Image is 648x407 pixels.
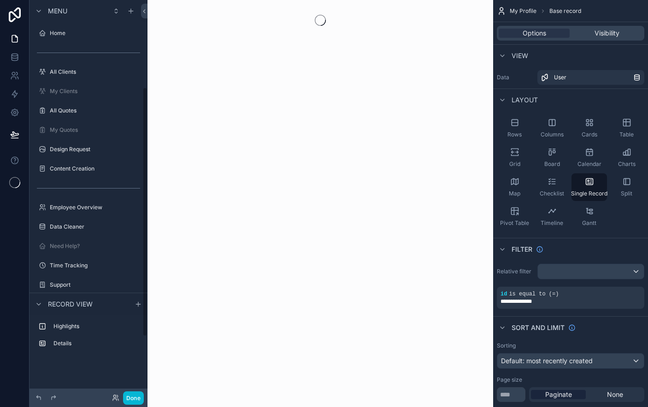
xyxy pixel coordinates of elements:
[595,29,619,38] span: Visibility
[571,173,607,201] button: Single Record
[50,204,140,211] label: Employee Overview
[607,390,623,399] span: None
[35,103,142,118] a: All Quotes
[582,131,597,138] span: Cards
[510,7,536,15] span: My Profile
[621,190,632,197] span: Split
[50,281,140,289] label: Support
[509,291,559,297] span: is equal to (=)
[571,190,607,197] span: Single Record
[541,219,563,227] span: Timeline
[509,190,520,197] span: Map
[619,131,634,138] span: Table
[50,68,140,76] label: All Clients
[35,239,142,254] a: Need Help?
[618,160,636,168] span: Charts
[50,29,140,37] label: Home
[501,291,507,297] span: id
[50,223,140,230] label: Data Cleaner
[534,114,570,142] button: Columns
[571,203,607,230] button: Gantt
[497,268,534,275] label: Relative filter
[29,315,147,360] div: scrollable content
[497,342,516,349] label: Sorting
[35,277,142,292] a: Support
[48,6,67,16] span: Menu
[549,7,581,15] span: Base record
[534,203,570,230] button: Timeline
[50,262,140,269] label: Time Tracking
[609,114,644,142] button: Table
[35,65,142,79] a: All Clients
[507,131,522,138] span: Rows
[50,107,140,114] label: All Quotes
[577,160,601,168] span: Calendar
[497,353,644,369] button: Default: most recently created
[35,26,142,41] a: Home
[35,200,142,215] a: Employee Overview
[512,323,565,332] span: Sort And Limit
[123,391,144,405] button: Done
[512,245,532,254] span: Filter
[497,376,522,383] label: Page size
[609,173,644,201] button: Split
[571,144,607,171] button: Calendar
[537,70,644,85] a: User
[540,190,564,197] span: Checklist
[609,144,644,171] button: Charts
[497,173,532,201] button: Map
[50,126,140,134] label: My Quotes
[50,88,140,95] label: My Clients
[48,300,93,309] span: Record view
[53,340,138,347] label: Details
[512,95,538,105] span: Layout
[35,84,142,99] a: My Clients
[571,114,607,142] button: Cards
[497,203,532,230] button: Pivot Table
[50,146,140,153] label: Design Request
[523,29,546,38] span: Options
[50,165,140,172] label: Content Creation
[534,144,570,171] button: Board
[497,114,532,142] button: Rows
[544,160,560,168] span: Board
[554,74,566,81] span: User
[509,160,520,168] span: Grid
[541,131,564,138] span: Columns
[582,219,596,227] span: Gantt
[501,357,593,365] span: Default: most recently created
[35,161,142,176] a: Content Creation
[500,219,529,227] span: Pivot Table
[35,142,142,157] a: Design Request
[497,144,532,171] button: Grid
[50,242,140,250] label: Need Help?
[534,173,570,201] button: Checklist
[53,323,138,330] label: Highlights
[497,74,534,81] label: Data
[35,123,142,137] a: My Quotes
[512,51,528,60] span: View
[545,390,572,399] span: Paginate
[35,219,142,234] a: Data Cleaner
[35,258,142,273] a: Time Tracking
